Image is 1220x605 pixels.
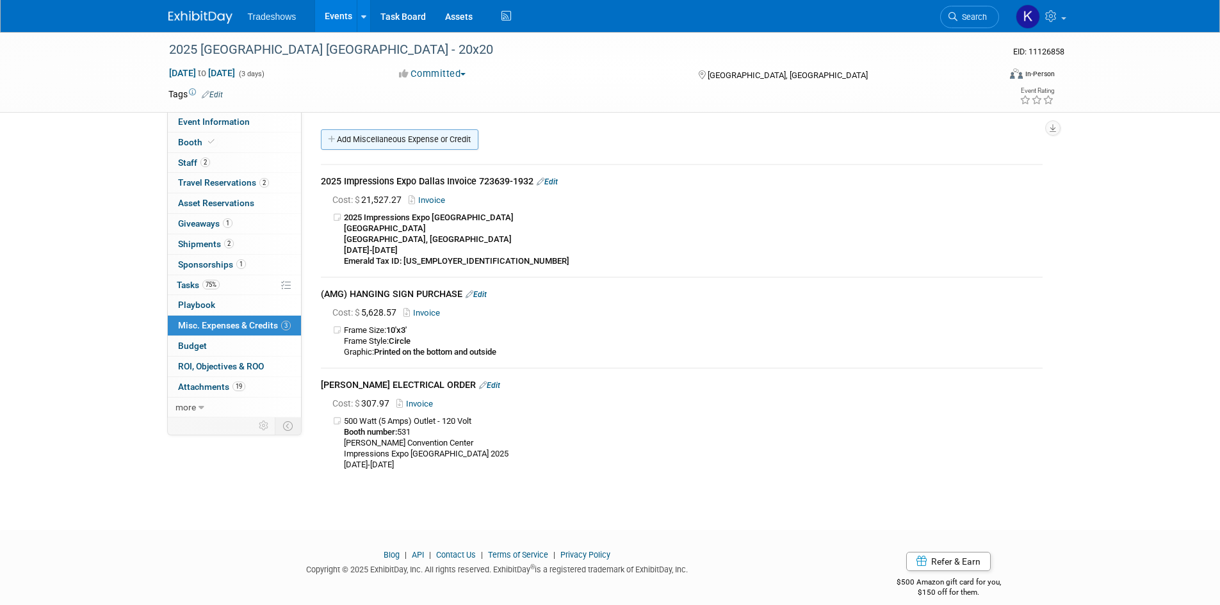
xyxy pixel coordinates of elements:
[332,398,394,408] span: 307.97
[344,223,569,266] b: [GEOGRAPHIC_DATA] [GEOGRAPHIC_DATA], [GEOGRAPHIC_DATA] [DATE]-[DATE] Emerald Tax ID: [US_EMPLOYER...
[178,382,245,392] span: Attachments
[466,290,487,299] a: Edit
[321,129,478,150] a: Add Miscellaneous Expense or Credit
[168,336,301,356] a: Budget
[236,259,246,269] span: 1
[479,381,500,390] a: Edit
[178,157,210,168] span: Staff
[436,550,476,560] a: Contact Us
[223,218,232,228] span: 1
[178,259,246,270] span: Sponsorships
[168,316,301,335] a: Misc. Expenses & Credits3
[178,198,254,208] span: Asset Reservations
[332,307,361,318] span: Cost: $
[530,563,535,570] sup: ®
[321,287,1043,303] div: (AMG) HANGING SIGN PURCHASE
[537,177,558,186] a: Edit
[224,239,234,248] span: 2
[168,214,301,234] a: Giveaways1
[168,88,223,101] td: Tags
[389,336,411,346] b: Circle
[412,550,424,560] a: API
[178,341,207,351] span: Budget
[940,6,999,28] a: Search
[344,427,397,437] b: Booth number:
[178,177,269,188] span: Travel Reservations
[1025,69,1055,79] div: In-Person
[202,280,220,289] span: 75%
[175,402,196,412] span: more
[1013,47,1064,56] span: Event ID: 11126858
[332,195,407,205] span: 21,527.27
[168,173,301,193] a: Travel Reservations2
[259,178,269,188] span: 2
[384,550,400,560] a: Blog
[168,255,301,275] a: Sponsorships1
[168,275,301,295] a: Tasks75%
[550,550,558,560] span: |
[332,307,402,318] span: 5,628.57
[426,550,434,560] span: |
[281,321,291,330] span: 3
[168,193,301,213] a: Asset Reservations
[1020,88,1054,94] div: Event Rating
[332,398,361,408] span: Cost: $
[321,175,1043,190] div: 2025 Impressions Expo Dallas Invoice 723639-1932
[845,587,1052,598] div: $150 off for them.
[196,68,208,78] span: to
[178,117,250,127] span: Event Information
[168,67,236,79] span: [DATE] [DATE]
[178,320,291,330] span: Misc. Expenses & Credits
[332,195,361,205] span: Cost: $
[906,552,991,571] a: Refer & Earn
[178,218,232,229] span: Giveaways
[1016,4,1040,29] img: Karyna Kitsmey
[168,561,827,576] div: Copyright © 2025 ExhibitDay, Inc. All rights reserved. ExhibitDay is a registered trademark of Ex...
[1010,69,1023,79] img: Format-Inperson.png
[396,399,438,408] a: Invoice
[177,280,220,290] span: Tasks
[402,550,410,560] span: |
[168,112,301,132] a: Event Information
[845,569,1052,598] div: $500 Amazon gift card for you,
[478,550,486,560] span: |
[488,550,548,560] a: Terms of Service
[168,11,232,24] img: ExhibitDay
[374,347,496,357] b: Printed on the bottom and outside
[168,234,301,254] a: Shipments2
[275,417,301,434] td: Toggle Event Tabs
[168,153,301,173] a: Staff2
[321,378,1043,394] div: [PERSON_NAME] ELECTRICAL ORDER
[200,157,210,167] span: 2
[344,416,1043,471] td: 500 Watt (5 Amps) Outlet - 120 Volt 531 [PERSON_NAME] Convention Center Impressions Expo [GEOGRAP...
[168,133,301,152] a: Booth
[394,67,471,81] button: Committed
[232,382,245,391] span: 19
[178,361,264,371] span: ROI, Objectives & ROO
[202,90,223,99] a: Edit
[708,70,868,80] span: [GEOGRAPHIC_DATA], [GEOGRAPHIC_DATA]
[344,213,514,222] b: 2025 Impressions Expo [GEOGRAPHIC_DATA]
[409,195,450,205] a: Invoice
[168,295,301,315] a: Playbook
[208,138,215,145] i: Booth reservation complete
[238,70,264,78] span: (3 days)
[403,308,445,318] a: Invoice
[168,357,301,376] a: ROI, Objectives & ROO
[178,300,215,310] span: Playbook
[178,239,234,249] span: Shipments
[344,325,1043,358] td: Frame Size: Frame Style: Graphic:
[957,12,987,22] span: Search
[386,325,407,335] b: 10'x3'
[923,67,1055,86] div: Event Format
[560,550,610,560] a: Privacy Policy
[253,417,275,434] td: Personalize Event Tab Strip
[178,137,217,147] span: Booth
[168,398,301,417] a: more
[248,12,297,22] span: Tradeshows
[165,38,980,61] div: 2025 [GEOGRAPHIC_DATA] [GEOGRAPHIC_DATA] - 20x20
[168,377,301,397] a: Attachments19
